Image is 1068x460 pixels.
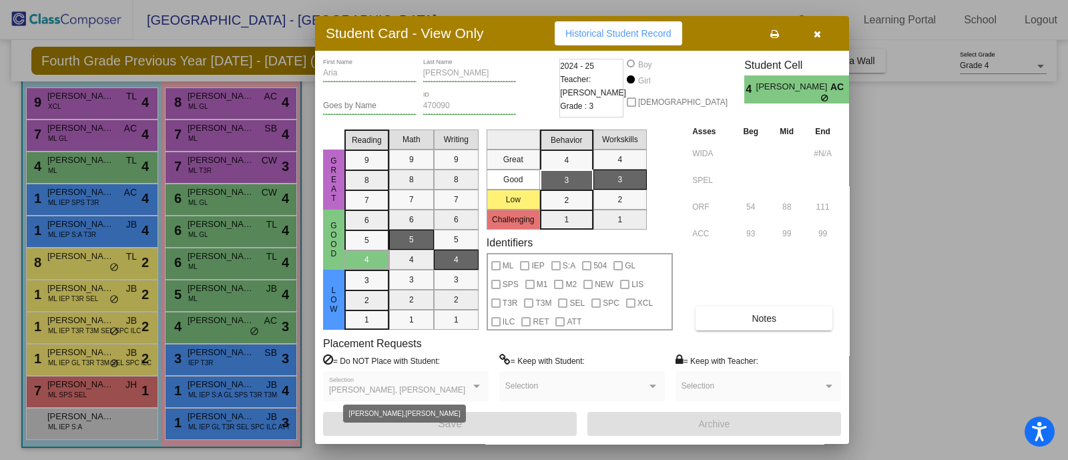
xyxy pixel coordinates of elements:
[638,94,728,110] span: [DEMOGRAPHIC_DATA]
[830,80,849,94] span: AC
[423,101,517,111] input: Enter ID
[565,28,672,39] span: Historical Student Record
[569,295,585,311] span: SEL
[560,59,594,73] span: 2024 - 25
[696,306,832,330] button: Notes
[689,124,732,139] th: Asses
[328,286,340,314] span: Low
[323,412,577,436] button: Save
[567,314,581,330] span: ATT
[560,99,593,113] span: Grade : 3
[593,258,607,274] span: 504
[603,295,619,311] span: SPC
[595,276,613,292] span: NEW
[537,276,548,292] span: M1
[323,101,417,111] input: goes by name
[499,354,585,367] label: = Keep with Student:
[692,197,729,217] input: assessment
[438,418,462,429] span: Save
[699,419,730,429] span: Archive
[637,295,653,311] span: XCL
[732,124,769,139] th: Beg
[744,59,860,71] h3: Student Cell
[565,276,577,292] span: M2
[756,80,830,94] span: [PERSON_NAME]
[563,258,575,274] span: S:A
[692,170,729,190] input: assessment
[560,73,626,99] span: Teacher: [PERSON_NAME]
[503,276,519,292] span: SPS
[535,295,551,311] span: T3M
[625,258,635,274] span: GL
[637,75,651,87] div: Girl
[769,124,804,139] th: Mid
[323,354,440,367] label: = Do NOT Place with Student:
[323,337,422,350] label: Placement Requests
[503,258,514,274] span: ML
[744,81,756,97] span: 4
[676,354,758,367] label: = Keep with Teacher:
[587,412,841,436] button: Archive
[692,144,729,164] input: assessment
[692,224,729,244] input: assessment
[555,21,682,45] button: Historical Student Record
[531,258,544,274] span: IEP
[637,59,652,71] div: Boy
[503,314,515,330] span: ILC
[329,385,465,395] span: [PERSON_NAME], [PERSON_NAME]
[804,124,841,139] th: End
[326,25,484,41] h3: Student Card - View Only
[631,276,643,292] span: LIS
[849,81,860,97] span: 3
[503,295,518,311] span: T3R
[487,236,533,249] label: Identifiers
[328,221,340,258] span: Good
[533,314,549,330] span: RET
[752,313,776,324] span: Notes
[328,156,340,203] span: Great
